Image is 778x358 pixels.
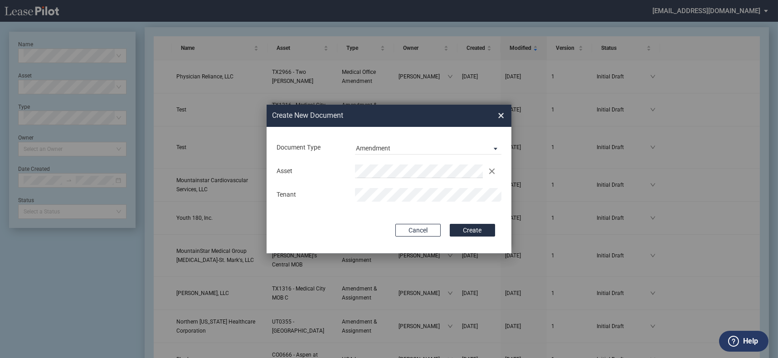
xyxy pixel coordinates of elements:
[356,145,390,152] div: Amendment
[271,190,350,199] div: Tenant
[267,105,511,253] md-dialog: Create New ...
[743,335,758,347] label: Help
[272,111,465,121] h2: Create New Document
[395,224,441,237] button: Cancel
[498,108,504,123] span: ×
[271,167,350,176] div: Asset
[450,224,495,237] button: Create
[355,141,501,155] md-select: Document Type: Amendment
[271,143,350,152] div: Document Type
